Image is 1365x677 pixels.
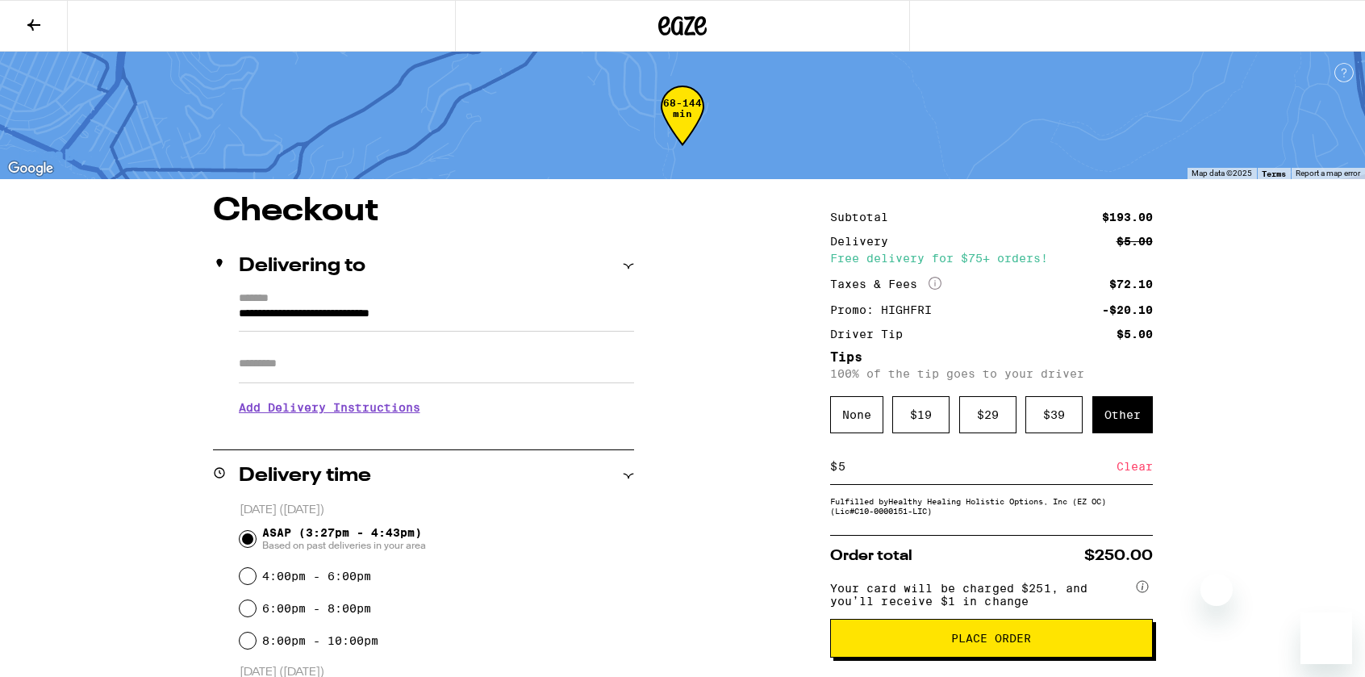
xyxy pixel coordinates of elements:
[262,570,371,583] label: 4:00pm - 6:00pm
[1200,574,1233,606] iframe: Close message
[1084,549,1153,563] span: $250.00
[830,619,1153,658] button: Place Order
[830,304,943,316] div: Promo: HIGHFRI
[830,396,883,433] div: None
[262,539,426,552] span: Based on past deliveries in your area
[661,98,704,158] div: 68-144 min
[830,549,912,563] span: Order total
[213,195,634,228] h1: Checkout
[1102,211,1153,223] div: $193.00
[240,503,634,518] p: [DATE] ([DATE])
[1025,396,1083,433] div: $ 39
[262,602,371,615] label: 6:00pm - 8:00pm
[830,351,1153,364] h5: Tips
[239,426,634,439] p: We'll contact you at [PHONE_NUMBER] when we arrive
[1117,449,1153,484] div: Clear
[830,211,900,223] div: Subtotal
[830,328,914,340] div: Driver Tip
[239,389,634,426] h3: Add Delivery Instructions
[892,396,950,433] div: $ 19
[830,253,1153,264] div: Free delivery for $75+ orders!
[837,459,1117,474] input: 0
[1117,236,1153,247] div: $5.00
[1296,169,1360,178] a: Report a map error
[1192,169,1252,178] span: Map data ©2025
[1109,278,1153,290] div: $72.10
[262,634,378,647] label: 8:00pm - 10:00pm
[959,396,1016,433] div: $ 29
[1117,328,1153,340] div: $5.00
[830,449,837,484] div: $
[4,158,57,179] img: Google
[1300,612,1352,664] iframe: Button to launch messaging window
[830,496,1153,516] div: Fulfilled by Healthy Healing Holistic Options, Inc (EZ OC) (Lic# C10-0000151-LIC )
[830,236,900,247] div: Delivery
[830,277,941,291] div: Taxes & Fees
[830,367,1153,380] p: 100% of the tip goes to your driver
[1262,169,1286,178] a: Terms
[951,633,1031,644] span: Place Order
[4,158,57,179] a: Open this area in Google Maps (opens a new window)
[239,257,365,276] h2: Delivering to
[830,576,1133,608] span: Your card will be charged $251, and you’ll receive $1 in change
[1092,396,1153,433] div: Other
[1102,304,1153,316] div: -$20.10
[239,466,371,486] h2: Delivery time
[262,526,426,552] span: ASAP (3:27pm - 4:43pm)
